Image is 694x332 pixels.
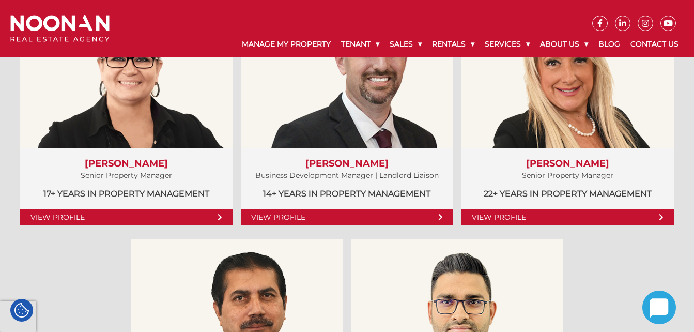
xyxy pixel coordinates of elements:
[251,187,443,200] p: 14+ years in Property Management
[251,158,443,170] h3: [PERSON_NAME]
[427,31,480,57] a: Rentals
[593,31,625,57] a: Blog
[10,299,33,322] div: Cookie Settings
[472,169,664,182] p: Senior Property Manager
[384,31,427,57] a: Sales
[472,158,664,170] h3: [PERSON_NAME]
[336,31,384,57] a: Tenant
[480,31,535,57] a: Services
[10,15,110,42] img: Noonan Real Estate Agency
[30,158,222,170] h3: [PERSON_NAME]
[241,209,453,225] a: View Profile
[472,187,664,200] p: 22+ years in Property Management
[625,31,684,57] a: Contact Us
[30,169,222,182] p: Senior Property Manager
[461,209,674,225] a: View Profile
[237,31,336,57] a: Manage My Property
[20,209,233,225] a: View Profile
[535,31,593,57] a: About Us
[30,187,222,200] p: 17+ years in Property Management
[251,169,443,182] p: Business Development Manager | Landlord Liaison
